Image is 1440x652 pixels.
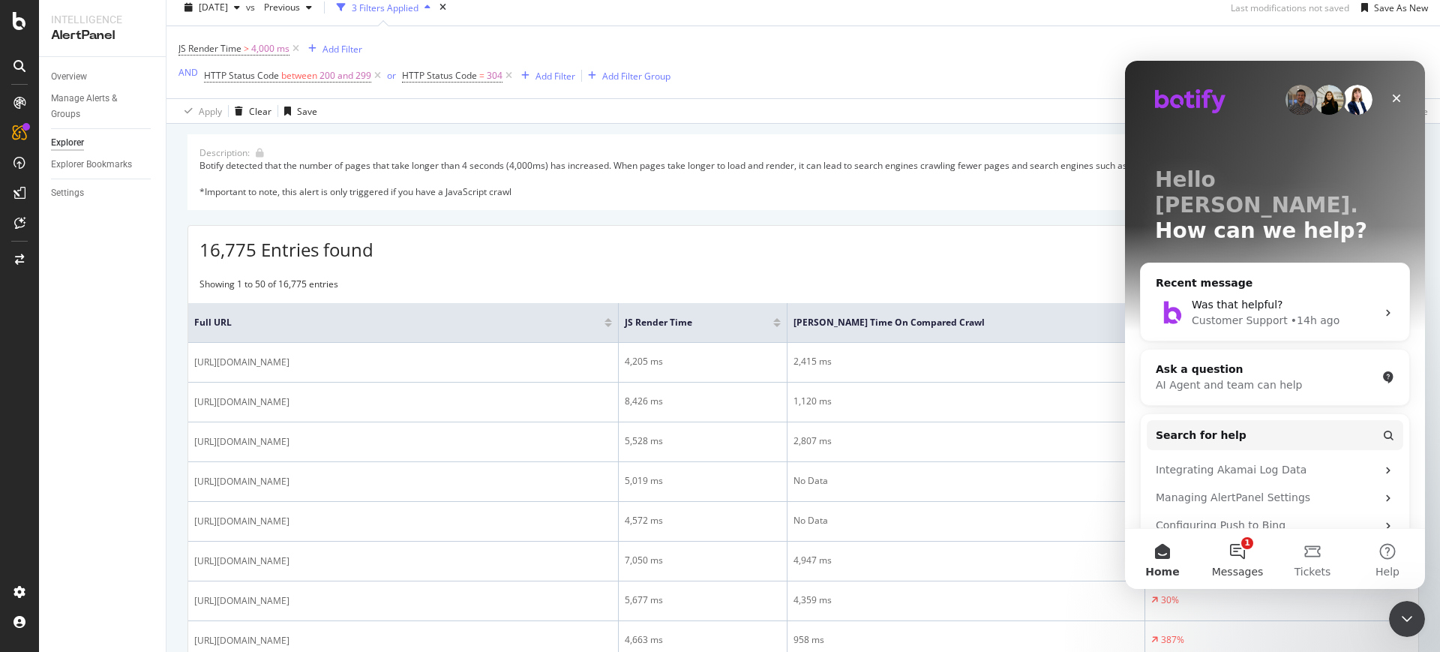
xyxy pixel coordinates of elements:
a: Settings [51,185,155,201]
div: Apply [199,105,222,118]
a: Manage Alerts & Groups [51,91,155,122]
span: [URL][DOMAIN_NAME] [194,593,289,608]
div: Add Filter [535,70,575,83]
span: [PERSON_NAME] Time On Compared Crawl [793,316,1108,329]
div: 3 Filters Applied [352,2,418,14]
iframe: Intercom live chat [1389,601,1425,637]
span: JS Render Time [178,42,241,55]
a: Explorer Bookmarks [51,157,155,173]
div: 2,415 ms [793,355,1138,368]
span: HTTP Status Code [204,69,279,82]
span: [URL][DOMAIN_NAME] [194,554,289,569]
div: Manage Alerts & Groups [51,91,141,122]
div: Overview [51,69,87,85]
div: 4,572 ms [625,514,781,527]
span: > [244,42,249,55]
div: Save [297,105,317,118]
span: 2025 Sep. 17th [199,1,228,14]
span: [URL][DOMAIN_NAME] [194,633,289,648]
div: 5,019 ms [625,474,781,488]
div: Showing 1 to 50 of 16,775 entries [199,278,338,296]
span: [URL][DOMAIN_NAME] [194,514,289,529]
div: Intelligence [51,12,154,27]
div: or [387,69,396,82]
div: 958 ms [793,633,1138,647]
span: 304 [487,65,502,86]
div: 5,528 ms [625,434,781,448]
div: 4,359 ms [793,593,1138,607]
div: No Data [793,514,1138,527]
button: Add Filter [515,67,575,85]
span: JS Render Time [625,316,751,329]
div: Save As New [1374,2,1428,14]
div: Last modifications not saved [1231,2,1349,14]
div: Settings [51,185,84,201]
a: Explorer [51,135,155,151]
div: 4,205 ms [625,355,781,368]
span: HTTP Status Code [402,69,477,82]
div: 4,663 ms [625,633,781,647]
button: Clear [229,99,271,123]
div: Explorer Bookmarks [51,157,132,173]
span: [URL][DOMAIN_NAME] [194,355,289,370]
div: 4,947 ms [793,554,1138,567]
div: Botify detected that the number of pages that take longer than 4 seconds (4,000ms) has increased.... [199,159,1407,197]
div: 7,050 ms [625,554,781,567]
div: Description: [199,146,250,159]
span: 200 and 299 [319,65,371,86]
div: No Data [793,474,1138,488]
button: Add Filter [302,40,362,58]
div: Add Filter [322,43,362,56]
div: Explorer [51,135,84,151]
div: Clear [249,105,271,118]
span: [URL][DOMAIN_NAME] [194,434,289,449]
button: or [387,68,396,83]
span: [URL][DOMAIN_NAME] [194,474,289,489]
div: 387% [1161,633,1184,647]
span: vs [246,1,258,14]
button: Save [278,99,317,123]
div: Add Filter Group [602,70,670,83]
span: [URL][DOMAIN_NAME] [194,395,289,410]
div: 30% [1161,593,1179,607]
div: AND [178,66,198,79]
span: = [479,69,484,82]
div: 1,120 ms [793,395,1138,408]
button: Apply [178,99,222,123]
span: between [281,69,317,82]
span: 4,000 ms [251,38,289,59]
iframe: Intercom live chat [1125,61,1425,589]
div: 8,426 ms [625,395,781,408]
div: 2,807 ms [793,434,1138,448]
